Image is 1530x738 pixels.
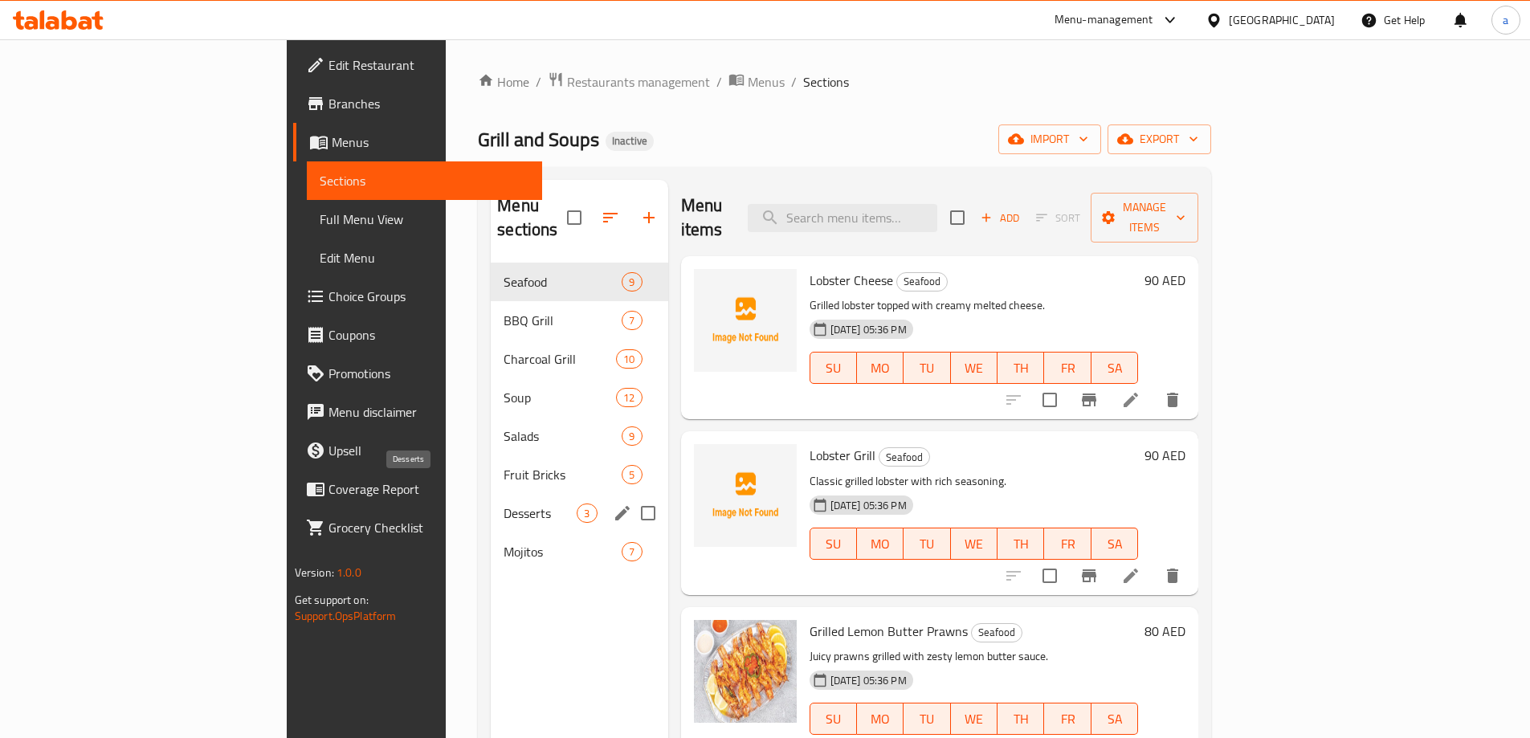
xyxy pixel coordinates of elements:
h6: 90 AED [1144,444,1185,467]
span: Upsell [328,441,529,460]
span: Sections [320,171,529,190]
div: items [622,426,642,446]
button: MO [857,528,904,560]
a: Choice Groups [293,277,542,316]
a: Grocery Checklist [293,508,542,547]
div: items [622,465,642,484]
button: Branch-specific-item [1070,557,1108,595]
a: Menu disclaimer [293,393,542,431]
div: Charcoal Grill10 [491,340,667,378]
span: Full Menu View [320,210,529,229]
span: SU [817,357,851,380]
span: SA [1098,707,1132,731]
input: search [748,204,937,232]
span: TH [1004,707,1038,731]
span: Soup [504,388,616,407]
span: SU [817,532,851,556]
span: 10 [617,352,641,367]
button: WE [951,703,998,735]
button: SU [810,352,857,384]
p: Grilled lobster topped with creamy melted cheese. [810,296,1139,316]
span: 7 [622,313,641,328]
span: Sort sections [591,198,630,237]
div: Mojitos7 [491,532,667,571]
span: import [1011,129,1088,149]
span: SA [1098,532,1132,556]
img: Grilled Lemon Butter Prawns [694,620,797,723]
div: items [616,349,642,369]
div: [GEOGRAPHIC_DATA] [1229,11,1335,29]
span: 12 [617,390,641,406]
span: [DATE] 05:36 PM [824,322,913,337]
nav: breadcrumb [478,71,1211,92]
button: TU [904,352,950,384]
span: Inactive [606,134,654,148]
span: FR [1051,707,1084,731]
span: FR [1051,357,1084,380]
span: Fruit Bricks [504,465,622,484]
a: Full Menu View [307,200,542,239]
button: edit [610,501,634,525]
div: Salads9 [491,417,667,455]
p: Classic grilled lobster with rich seasoning. [810,471,1139,491]
span: Charcoal Grill [504,349,616,369]
span: WE [957,532,991,556]
span: Select to update [1033,383,1067,417]
div: Seafood [879,447,930,467]
span: Mojitos [504,542,622,561]
a: Coverage Report [293,470,542,508]
button: export [1108,124,1211,154]
button: SU [810,703,857,735]
button: TH [998,528,1044,560]
span: TU [910,357,944,380]
span: 9 [622,429,641,444]
span: SA [1098,357,1132,380]
img: Lobster Grill [694,444,797,547]
span: Menus [748,72,785,92]
button: SA [1091,352,1138,384]
a: Sections [307,161,542,200]
a: Promotions [293,354,542,393]
button: FR [1044,528,1091,560]
span: MO [863,357,897,380]
div: Menu-management [1055,10,1153,30]
span: Add [978,209,1022,227]
span: TH [1004,532,1038,556]
a: Restaurants management [548,71,710,92]
span: Edit Menu [320,248,529,267]
span: MO [863,707,897,731]
button: WE [951,352,998,384]
button: TH [998,703,1044,735]
span: 1.0.0 [337,562,361,583]
a: Edit menu item [1121,566,1140,585]
a: Edit Menu [307,239,542,277]
span: Grilled Lemon Butter Prawns [810,619,968,643]
span: MO [863,532,897,556]
button: MO [857,352,904,384]
div: Desserts3edit [491,494,667,532]
span: BBQ Grill [504,311,622,330]
h6: 80 AED [1144,620,1185,642]
h6: 90 AED [1144,269,1185,292]
span: FR [1051,532,1084,556]
span: TH [1004,357,1038,380]
button: MO [857,703,904,735]
span: Seafood [504,272,622,292]
span: Choice Groups [328,287,529,306]
button: import [998,124,1101,154]
span: Version: [295,562,334,583]
span: Lobster Cheese [810,268,893,292]
img: Lobster Cheese [694,269,797,372]
li: / [716,72,722,92]
a: Edit menu item [1121,390,1140,410]
a: Edit Restaurant [293,46,542,84]
span: a [1503,11,1508,29]
p: Juicy prawns grilled with zesty lemon butter sauce. [810,646,1139,667]
span: WE [957,357,991,380]
button: Manage items [1091,193,1198,243]
button: delete [1153,381,1192,419]
span: export [1120,129,1198,149]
